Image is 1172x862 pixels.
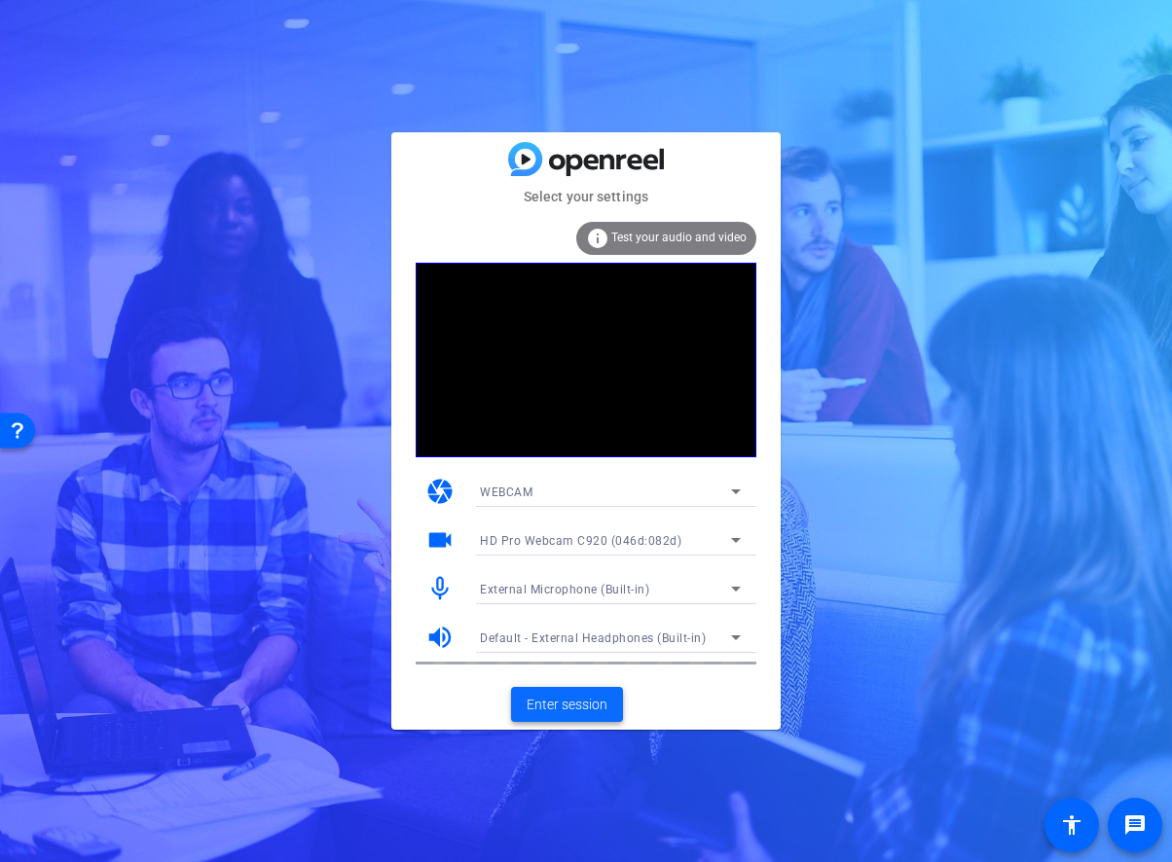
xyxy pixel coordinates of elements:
[425,525,455,555] mat-icon: videocam
[425,623,455,652] mat-icon: volume_up
[391,186,781,207] mat-card-subtitle: Select your settings
[480,631,706,645] span: Default - External Headphones (Built-in)
[425,477,455,506] mat-icon: camera
[511,687,623,722] button: Enter session
[480,583,649,596] span: External Microphone (Built-in)
[480,485,532,499] span: WEBCAM
[508,142,664,176] img: blue-gradient.svg
[480,534,681,548] span: HD Pro Webcam C920 (046d:082d)
[611,231,747,244] span: Test your audio and video
[1060,813,1083,837] mat-icon: accessibility
[425,574,455,603] mat-icon: mic_none
[527,695,607,715] span: Enter session
[586,227,609,250] mat-icon: info
[1123,813,1147,837] mat-icon: message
